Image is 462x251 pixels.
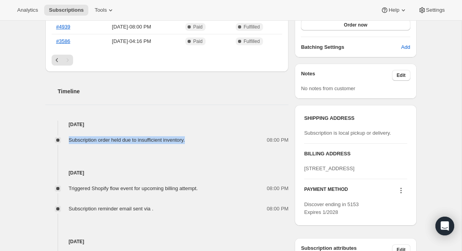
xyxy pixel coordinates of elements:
span: Fulfilled [244,38,260,45]
button: Add [396,41,415,53]
span: [STREET_ADDRESS] [304,166,355,171]
button: Subscriptions [44,5,88,16]
h3: BILLING ADDRESS [304,150,407,158]
span: 08:00 PM [267,205,289,213]
span: Triggered Shopify flow event for upcoming billing attempt. [69,185,198,191]
button: Previous [52,55,63,66]
span: Discover ending in 5153 Expires 1/2028 [304,201,358,215]
button: Help [376,5,412,16]
h4: [DATE] [45,238,289,246]
h3: PAYMENT METHOD [304,186,348,197]
nav: Pagination [52,55,283,66]
span: 08:00 PM [267,136,289,144]
span: Settings [426,7,445,13]
span: Fulfilled [244,24,260,30]
span: [DATE] · 08:00 PM [93,23,170,31]
span: Order now [344,22,367,28]
span: [DATE] · 04:16 PM [93,37,170,45]
span: Help [389,7,399,13]
button: Settings [414,5,449,16]
button: Analytics [13,5,43,16]
span: No notes from customer [301,85,355,91]
h3: Notes [301,70,392,81]
span: Paid [193,24,202,30]
div: Open Intercom Messenger [435,217,454,235]
span: Subscriptions [49,7,84,13]
h4: [DATE] [45,121,289,128]
h6: Batching Settings [301,43,401,51]
span: Subscription order held due to insufficient inventory. [69,137,185,143]
span: Analytics [17,7,38,13]
span: Subscription is local pickup or delivery. [304,130,391,136]
span: Subscription reminder email sent via . [69,206,154,212]
h2: Timeline [58,87,289,95]
span: Paid [193,38,202,45]
button: Edit [392,70,410,81]
h3: SHIPPING ADDRESS [304,114,407,122]
span: Add [401,43,410,51]
span: Tools [95,7,107,13]
a: #4939 [56,24,70,30]
h4: [DATE] [45,169,289,177]
span: Edit [397,72,406,78]
span: 08:00 PM [267,185,289,192]
button: Tools [90,5,119,16]
button: Order now [301,20,410,30]
a: #3586 [56,38,70,44]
